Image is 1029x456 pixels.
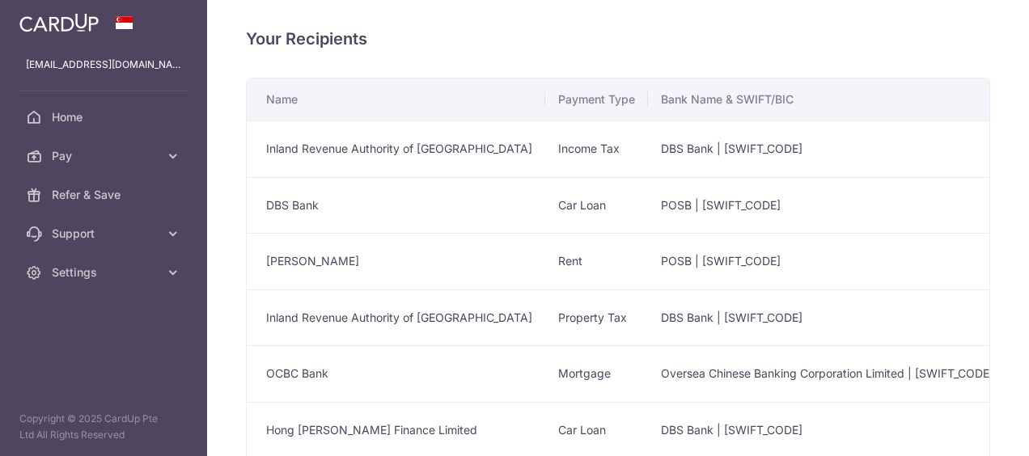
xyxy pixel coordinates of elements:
[648,345,1006,402] td: Oversea Chinese Banking Corporation Limited | [SWIFT_CODE]
[247,345,545,402] td: OCBC Bank
[19,13,99,32] img: CardUp
[52,226,159,242] span: Support
[52,187,159,203] span: Refer & Save
[545,177,648,234] td: Car Loan
[247,289,545,346] td: Inland Revenue Authority of [GEOGRAPHIC_DATA]
[545,78,648,120] th: Payment Type
[545,289,648,346] td: Property Tax
[52,109,159,125] span: Home
[247,78,545,120] th: Name
[545,233,648,289] td: Rent
[52,264,159,281] span: Settings
[648,233,1006,289] td: POSB | [SWIFT_CODE]
[52,148,159,164] span: Pay
[545,120,648,177] td: Income Tax
[246,26,990,52] h4: Your Recipients
[26,57,181,73] p: [EMAIL_ADDRESS][DOMAIN_NAME]
[247,177,545,234] td: DBS Bank
[648,78,1006,120] th: Bank Name & SWIFT/BIC
[648,289,1006,346] td: DBS Bank | [SWIFT_CODE]
[247,233,545,289] td: [PERSON_NAME]
[648,177,1006,234] td: POSB | [SWIFT_CODE]
[648,120,1006,177] td: DBS Bank | [SWIFT_CODE]
[545,345,648,402] td: Mortgage
[247,120,545,177] td: Inland Revenue Authority of [GEOGRAPHIC_DATA]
